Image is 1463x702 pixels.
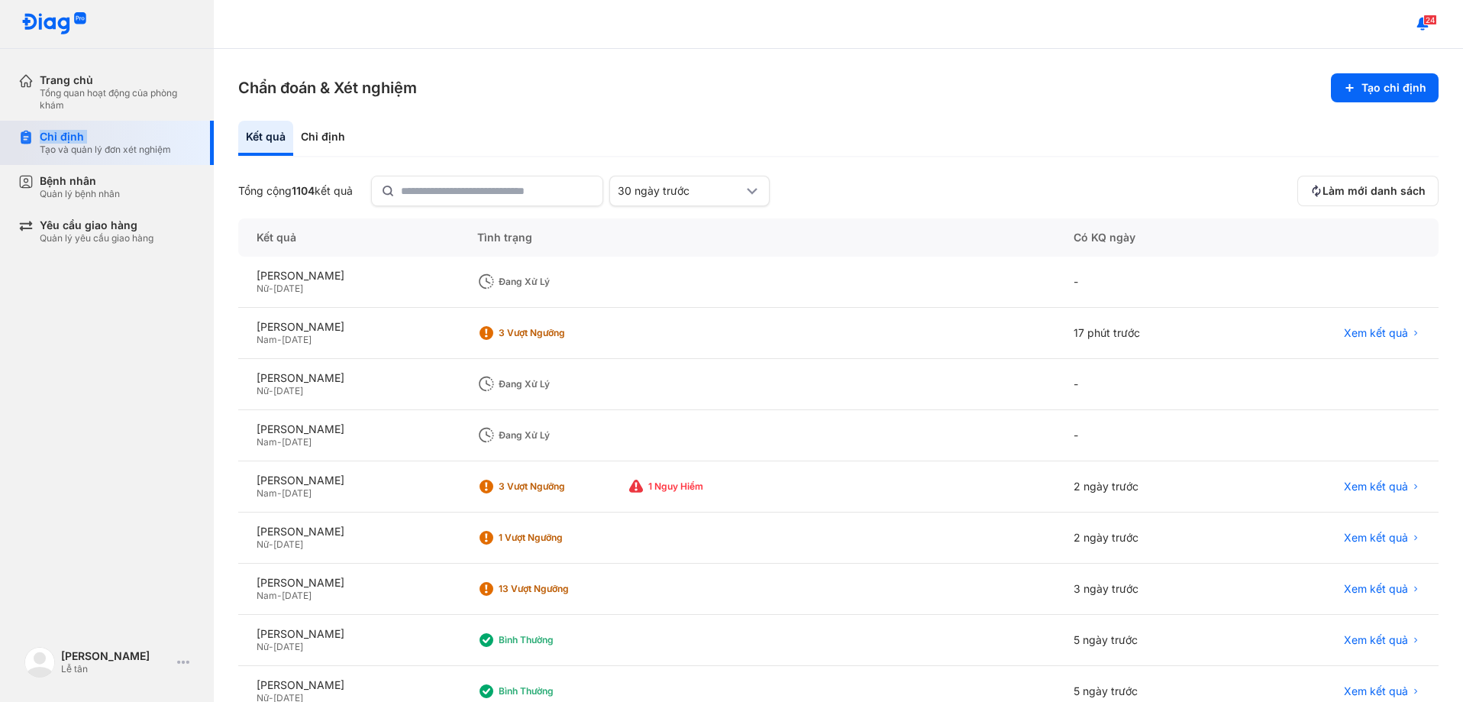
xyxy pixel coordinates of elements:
[269,283,273,294] span: -
[499,378,621,390] div: Đang xử lý
[257,385,269,396] span: Nữ
[282,334,312,345] span: [DATE]
[1344,326,1408,340] span: Xem kết quả
[40,232,153,244] div: Quản lý yêu cầu giao hàng
[238,121,293,156] div: Kết quả
[273,539,303,550] span: [DATE]
[273,385,303,396] span: [DATE]
[1055,218,1239,257] div: Có KQ ngày
[273,641,303,652] span: [DATE]
[1344,480,1408,493] span: Xem kết quả
[40,73,195,87] div: Trang chủ
[1344,684,1408,698] span: Xem kết quả
[499,276,621,288] div: Đang xử lý
[273,283,303,294] span: [DATE]
[1055,359,1239,410] div: -
[257,320,441,334] div: [PERSON_NAME]
[499,327,621,339] div: 3 Vượt ngưỡng
[1344,582,1408,596] span: Xem kết quả
[257,487,277,499] span: Nam
[499,634,621,646] div: Bình thường
[618,184,743,198] div: 30 ngày trước
[257,678,441,692] div: [PERSON_NAME]
[257,539,269,550] span: Nữ
[293,121,353,156] div: Chỉ định
[1055,564,1239,615] div: 3 ngày trước
[257,590,277,601] span: Nam
[257,436,277,448] span: Nam
[257,269,441,283] div: [PERSON_NAME]
[499,532,621,544] div: 1 Vượt ngưỡng
[61,649,171,663] div: [PERSON_NAME]
[238,218,459,257] div: Kết quả
[499,429,621,442] div: Đang xử lý
[257,474,441,487] div: [PERSON_NAME]
[1331,73,1439,102] button: Tạo chỉ định
[257,334,277,345] span: Nam
[1344,531,1408,545] span: Xem kết quả
[499,480,621,493] div: 3 Vượt ngưỡng
[282,487,312,499] span: [DATE]
[40,144,171,156] div: Tạo và quản lý đơn xét nghiệm
[499,685,621,697] div: Bình thường
[277,487,282,499] span: -
[648,480,770,493] div: 1 Nguy hiểm
[257,371,441,385] div: [PERSON_NAME]
[1055,257,1239,308] div: -
[257,641,269,652] span: Nữ
[238,77,417,99] h3: Chẩn đoán & Xét nghiệm
[1055,461,1239,513] div: 2 ngày trước
[40,218,153,232] div: Yêu cầu giao hàng
[1323,184,1426,198] span: Làm mới danh sách
[277,436,282,448] span: -
[257,525,441,539] div: [PERSON_NAME]
[40,130,171,144] div: Chỉ định
[1055,615,1239,666] div: 5 ngày trước
[1297,176,1439,206] button: Làm mới danh sách
[277,590,282,601] span: -
[40,174,120,188] div: Bệnh nhân
[282,590,312,601] span: [DATE]
[277,334,282,345] span: -
[1344,633,1408,647] span: Xem kết quả
[257,627,441,641] div: [PERSON_NAME]
[459,218,1055,257] div: Tình trạng
[269,641,273,652] span: -
[1055,410,1239,461] div: -
[257,283,269,294] span: Nữ
[238,184,353,198] div: Tổng cộng kết quả
[1055,308,1239,359] div: 17 phút trước
[40,188,120,200] div: Quản lý bệnh nhân
[292,184,315,197] span: 1104
[1055,513,1239,564] div: 2 ngày trước
[40,87,195,112] div: Tổng quan hoạt động của phòng khám
[257,422,441,436] div: [PERSON_NAME]
[269,385,273,396] span: -
[257,576,441,590] div: [PERSON_NAME]
[21,12,87,36] img: logo
[24,647,55,678] img: logo
[61,663,171,675] div: Lễ tân
[269,539,273,550] span: -
[1423,15,1437,25] span: 24
[282,436,312,448] span: [DATE]
[499,583,621,595] div: 13 Vượt ngưỡng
